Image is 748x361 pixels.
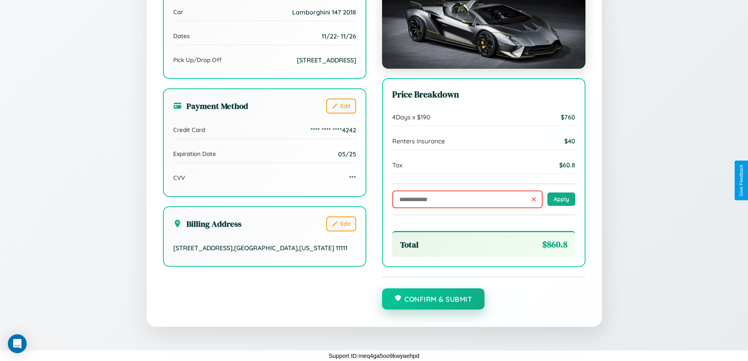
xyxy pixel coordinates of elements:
[392,161,402,169] span: Tax
[326,99,356,114] button: Edit
[322,32,356,40] span: 11 / 22 - 11 / 26
[297,56,356,64] span: [STREET_ADDRESS]
[173,244,347,252] span: [STREET_ADDRESS] , [GEOGRAPHIC_DATA] , [US_STATE] 11111
[392,137,445,145] span: Renters Insurance
[392,88,575,101] h3: Price Breakdown
[173,126,205,134] span: Credit Card
[173,32,190,40] span: Dates
[326,216,356,231] button: Edit
[739,165,744,196] div: Give Feedback
[547,192,575,206] button: Apply
[559,161,575,169] span: $ 60.8
[173,56,222,64] span: Pick Up/Drop Off
[561,113,575,121] span: $ 760
[329,350,419,361] p: Support ID: meq4ga5oo9kwyaehpd
[173,8,183,16] span: Car
[173,218,241,229] h3: Billing Address
[400,239,419,250] span: Total
[173,174,185,181] span: CVV
[173,150,216,158] span: Expiration Date
[392,113,430,121] span: 4 Days x $ 190
[542,238,567,251] span: $ 860.8
[173,100,248,112] h3: Payment Method
[564,137,575,145] span: $ 40
[382,288,485,310] button: Confirm & Submit
[338,150,356,158] span: 05/25
[292,8,356,16] span: Lamborghini 147 2018
[8,334,27,353] div: Open Intercom Messenger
